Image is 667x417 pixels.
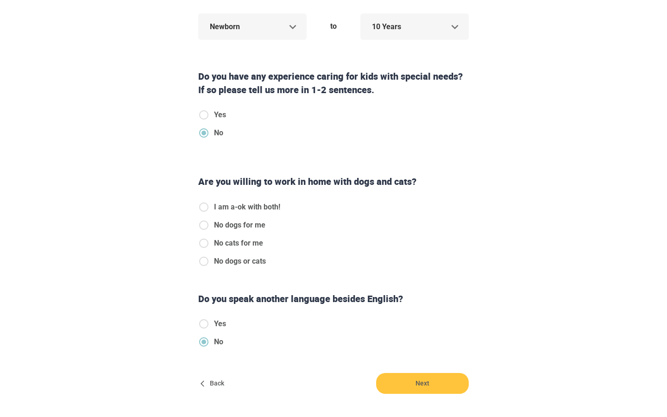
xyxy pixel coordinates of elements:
div: Are you willing to work in home with dogs and cats? [195,175,472,189]
span: No [214,336,223,347]
div: 10 Years [360,13,469,40]
div: knowsOtherLanguage [198,318,233,354]
span: Yes [214,318,226,329]
span: No dogs for me [214,220,265,231]
div: specialNeeds [198,109,233,145]
span: Yes [214,109,226,120]
button: Next [376,373,469,394]
div: catsAndDogs [198,202,288,274]
span: No [214,127,223,139]
button: Back [198,373,228,394]
div: Do you have any experience caring for kids with special needs? If so please tell us more in 1-2 s... [195,70,472,96]
div: Newborn [198,13,307,40]
div: to [310,13,357,39]
span: No cats for me [214,238,263,249]
div: Do you speak another language besides English? [195,292,472,306]
span: I am a-ok with both! [214,202,280,213]
span: No dogs or cats [214,256,266,267]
